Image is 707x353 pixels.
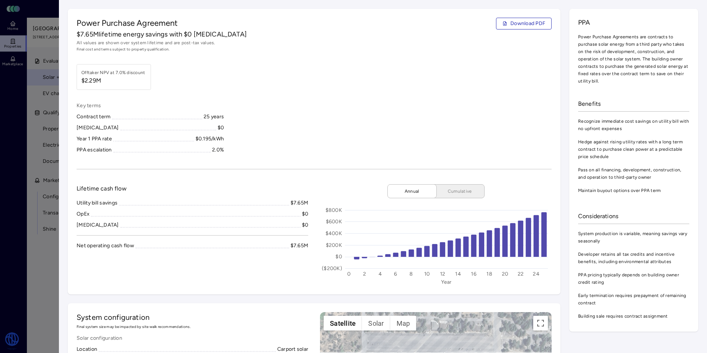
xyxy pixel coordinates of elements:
[578,209,689,224] div: Considerations
[196,135,224,143] div: $0.195/kWh
[302,210,309,218] div: $0
[212,146,224,154] div: 2.0%
[77,146,112,154] div: PPA escalation
[533,316,548,331] button: Toggle fullscreen view
[77,242,134,250] div: Net operating cash flow
[533,271,539,277] text: 24
[394,271,397,277] text: 6
[302,221,309,229] div: $0
[326,242,342,248] text: $200K
[291,242,309,250] div: $7.65M
[578,97,689,112] div: Benefits
[510,20,545,28] span: Download PDF
[363,271,366,277] text: 2
[77,184,127,193] span: Lifetime cash flow
[77,334,308,342] span: Solar configuration
[442,188,478,195] span: Cumulative
[322,265,342,272] text: ($200K)
[77,39,552,46] span: All values are shown over system lifetime and are post-tax values.
[77,324,308,330] span: Final system size may be impacted by site walk recommendations.
[394,188,430,195] span: Annual
[578,33,689,85] span: Power Purchase Agreements are contracts to purchase solar energy from a third party who takes on ...
[578,166,689,181] span: Pass on all financing, development, construction, and operation to third-party owner
[77,199,117,207] div: Utility bill savings
[81,69,145,76] div: Offtaker NPV at 7.0% discount
[347,271,351,277] text: 0
[218,124,224,132] div: $0
[77,113,110,121] div: Contract term
[326,207,342,213] text: $800K
[390,316,416,331] button: Show street map
[77,312,308,322] h2: System configuration
[518,271,524,277] text: 22
[77,221,119,229] div: [MEDICAL_DATA]
[578,18,689,27] span: PPA
[578,187,689,194] span: Maintain buyout options over PPA term
[471,271,476,277] text: 16
[77,18,178,29] span: Power Purchase Agreement
[77,124,119,132] div: [MEDICAL_DATA]
[578,292,689,307] span: Early termination requires prepayment of remaining contract
[81,76,145,85] span: $2.29M
[77,135,112,143] div: Year 1 PPA rate
[578,138,689,160] span: Hedge against rising utility rates with a long term contract to purchase clean power at a predict...
[578,230,689,245] span: System production is variable, meaning savings vary seasonally
[379,271,382,277] text: 4
[440,271,446,277] text: 12
[324,316,362,331] button: Show satellite imagery
[335,254,342,260] text: $0
[578,312,689,320] span: Building sale requires contract assignment
[326,230,342,237] text: $400K
[424,271,430,277] text: 10
[409,271,413,277] text: 8
[578,271,689,286] span: PPA pricing typically depends on building owner credit rating
[77,29,247,39] span: $7.65M lifetime energy savings with $0 [MEDICAL_DATA]
[486,271,492,277] text: 18
[455,271,461,277] text: 14
[578,118,689,132] span: Recognize immediate cost savings on utility bill with no upfront expenses
[362,316,390,331] button: Show solar potential
[578,251,689,265] span: Developer retains all tax credits and incentive benefits, including environmental attributes
[496,18,552,29] button: Download PDF
[326,219,342,225] text: $600K
[502,271,509,277] text: 20
[441,279,451,285] text: Year
[77,46,552,52] span: Final cost and terms subject to property qualification.
[77,210,89,218] div: OpEx
[291,199,309,207] div: $7.65M
[77,102,224,110] span: Key terms
[204,113,224,121] div: 25 years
